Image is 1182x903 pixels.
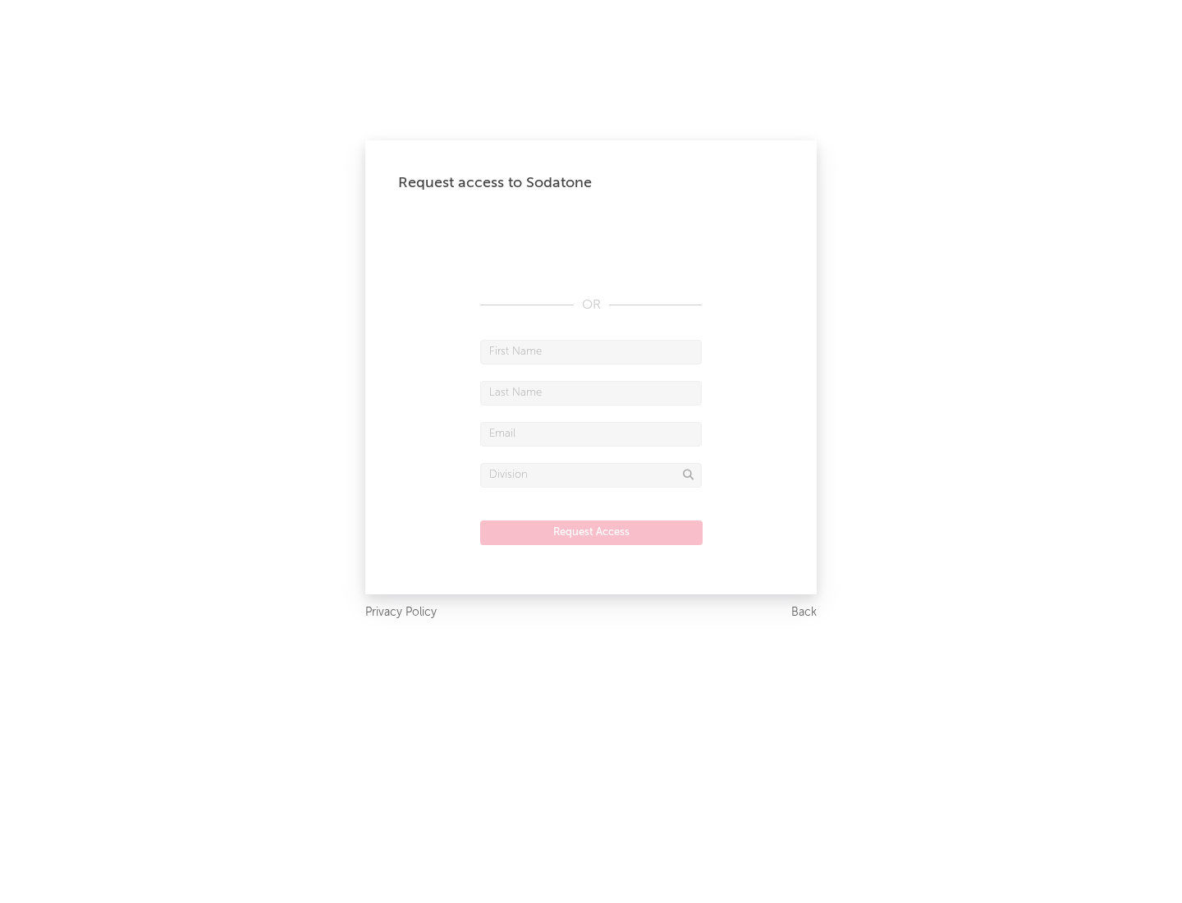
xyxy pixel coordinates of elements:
a: Back [791,603,817,623]
input: Division [480,463,702,488]
input: Last Name [480,381,702,406]
button: Request Access [480,520,703,545]
a: Privacy Policy [365,603,437,623]
div: Request access to Sodatone [398,173,784,193]
div: OR [480,296,702,315]
input: First Name [480,340,702,364]
input: Email [480,422,702,447]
